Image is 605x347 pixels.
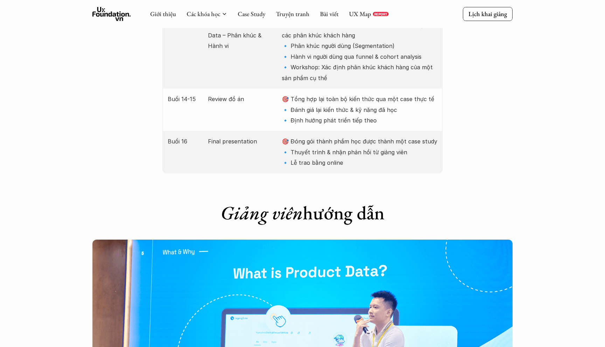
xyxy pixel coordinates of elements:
a: Các khóa học [187,10,220,18]
a: Bài viết [320,10,339,18]
p: Final presentation [208,136,274,147]
p: 🎯 Tổng hợp lại toàn bộ kiến thức qua một case thực tế 🔹 Đánh giá lại kiến thức & kỹ năng đã học 🔹... [282,94,437,126]
p: Review đồ án [208,94,274,104]
a: Truyện tranh [276,10,310,18]
em: Giảng viên [221,200,303,225]
p: 🎯 Biết cách phân tích hành vi người dùng để xác định các phân khúc khách hàng 🔹 Phân khúc người d... [282,20,437,83]
p: Buổi 14-15 [168,94,201,104]
a: Case Study [238,10,265,18]
p: Buổi 16 [168,136,201,147]
h1: hướng dẫn [162,201,443,224]
a: Giới thiệu [150,10,176,18]
p: 🎯 Đóng gói thành phầm học được thành một case study 🔹 Thuyết trình & nhận phản hồi từ giảng viên ... [282,136,437,168]
p: REPORT [374,12,387,16]
p: Hiểu về Người dùng qua Data – Phân khúc & Hành vi [208,20,274,51]
p: Lịch khai giảng [468,10,507,18]
a: Lịch khai giảng [463,7,513,21]
a: UX Map [349,10,371,18]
